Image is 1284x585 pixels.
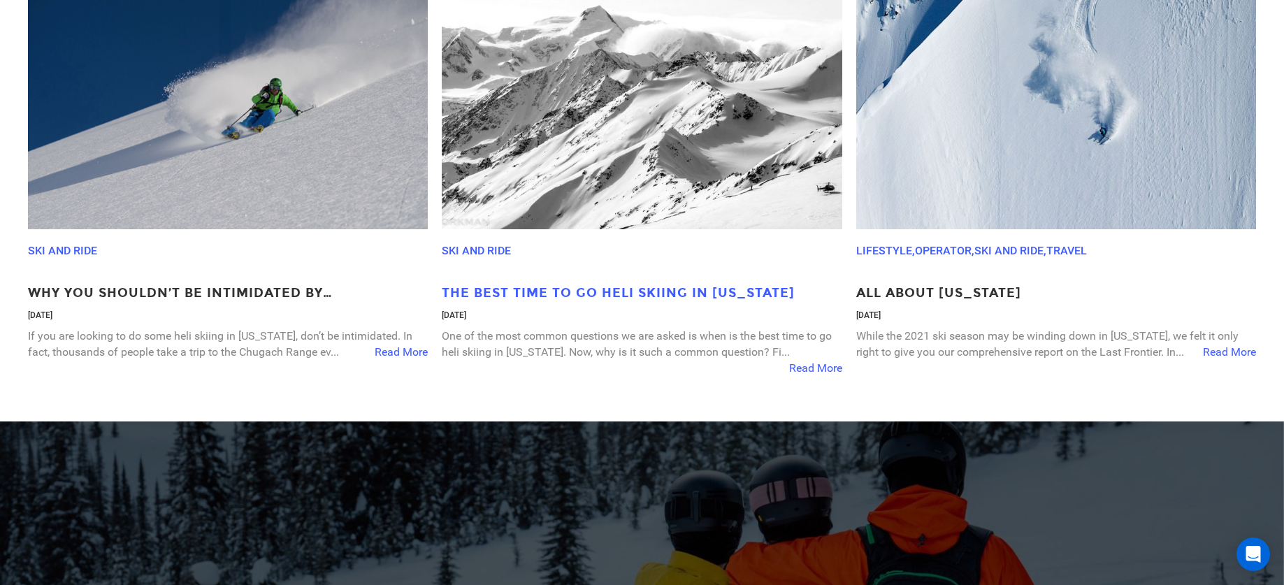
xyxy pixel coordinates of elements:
p: While the 2021 ski season may be winding down in [US_STATE], we felt it only right to give you ou... [856,328,1256,361]
span: Read More [789,361,842,377]
span: , [912,244,915,257]
p: [DATE] [442,310,842,322]
span: , [972,244,974,257]
p: If you are looking to do some heli skiing in [US_STATE], don’t be intimidated. In fact, thousands... [28,328,428,361]
a: Travel [1046,244,1087,257]
p: [DATE] [28,310,428,322]
a: The Best Time To Go Heli Skiing In [US_STATE] [442,284,842,303]
span: Read More [1203,345,1256,361]
a: Ski and Ride [974,244,1044,257]
a: Why You Shouldn’t Be Intimidated By [PERSON_NAME] Skiing in [US_STATE] [28,284,428,303]
a: Lifestyle [856,244,912,257]
a: All About [US_STATE] [856,284,1256,303]
p: One of the most common questions we are asked is when is the best time to go heli skiing in [US_S... [442,328,842,361]
div: Open Intercom Messenger [1236,537,1270,571]
a: Operator [915,244,972,257]
a: Ski and Ride [442,244,511,257]
span: , [1044,244,1046,257]
a: Ski and Ride [28,244,97,257]
p: [DATE] [856,310,1256,322]
span: Read More [375,345,428,361]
